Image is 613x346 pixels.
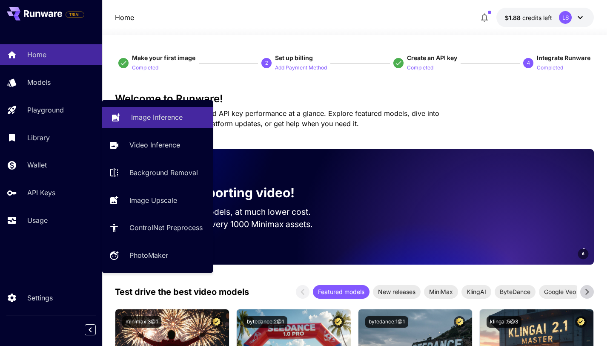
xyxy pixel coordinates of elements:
[115,93,594,105] h3: Welcome to Runware!
[559,11,572,24] div: LS
[505,14,522,21] span: $1.88
[27,160,47,170] p: Wallet
[152,183,295,202] p: Now supporting video!
[102,245,213,266] a: PhotoMaker
[505,13,552,22] div: $1.8791
[27,77,51,87] p: Models
[129,218,327,231] p: Save up to $350 for every 1000 Minimax assets.
[131,112,183,122] p: Image Inference
[495,287,536,296] span: ByteDance
[27,187,55,198] p: API Keys
[496,8,594,27] button: $1.8791
[461,287,491,296] span: KlingAI
[537,64,563,72] p: Completed
[373,287,421,296] span: New releases
[122,316,161,328] button: minimax:3@1
[66,12,84,18] span: TRIAL
[129,140,180,150] p: Video Inference
[407,54,457,61] span: Create an API key
[129,206,327,218] p: Run the best video models, at much lower cost.
[66,9,84,20] span: Add your payment card to enable full platform functionality.
[102,190,213,210] a: Image Upscale
[243,316,287,328] button: bytedance:2@1
[454,316,465,328] button: Certified Model – Vetted for best performance and includes a commercial license.
[424,287,458,296] span: MiniMax
[332,316,344,328] button: Certified Model – Vetted for best performance and includes a commercial license.
[115,285,249,298] p: Test drive the best video models
[132,64,158,72] p: Completed
[27,105,64,115] p: Playground
[132,54,195,61] span: Make your first image
[275,54,313,61] span: Set up billing
[265,59,268,67] p: 2
[522,14,552,21] span: credits left
[129,195,177,205] p: Image Upscale
[527,59,530,67] p: 4
[85,324,96,335] button: Collapse sidebar
[487,316,521,328] button: klingai:5@3
[313,287,370,296] span: Featured models
[407,64,433,72] p: Completed
[537,54,590,61] span: Integrate Runware
[91,322,102,337] div: Collapse sidebar
[129,167,198,178] p: Background Removal
[115,12,134,23] p: Home
[102,107,213,128] a: Image Inference
[211,316,222,328] button: Certified Model – Vetted for best performance and includes a commercial license.
[115,12,134,23] nav: breadcrumb
[27,215,48,225] p: Usage
[365,316,408,328] button: bytedance:1@1
[27,49,46,60] p: Home
[129,250,168,260] p: PhotoMaker
[115,109,439,128] span: Check out your usage stats and API key performance at a glance. Explore featured models, dive int...
[539,287,581,296] span: Google Veo
[582,251,584,257] span: 6
[275,64,327,72] p: Add Payment Method
[575,316,587,328] button: Certified Model – Vetted for best performance and includes a commercial license.
[27,293,53,303] p: Settings
[102,217,213,238] a: ControlNet Preprocess
[102,162,213,183] a: Background Removal
[129,222,203,233] p: ControlNet Preprocess
[27,133,50,143] p: Library
[102,135,213,156] a: Video Inference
